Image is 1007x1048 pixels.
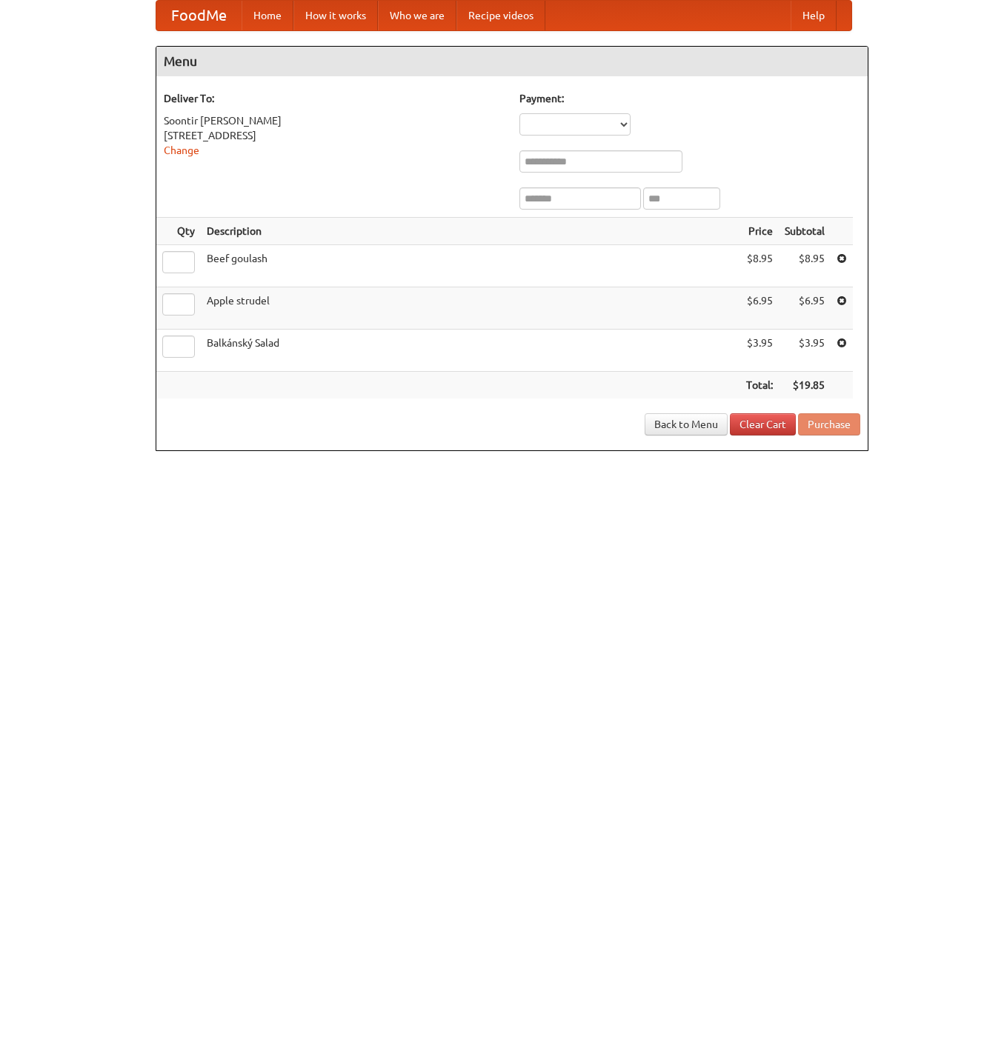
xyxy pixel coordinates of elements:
[779,330,831,372] td: $3.95
[156,218,201,245] th: Qty
[740,287,779,330] td: $6.95
[791,1,837,30] a: Help
[798,413,860,435] button: Purchase
[164,128,505,143] div: [STREET_ADDRESS]
[740,245,779,287] td: $8.95
[164,91,505,106] h5: Deliver To:
[201,287,740,330] td: Apple strudel
[740,330,779,372] td: $3.95
[519,91,860,106] h5: Payment:
[201,330,740,372] td: Balkánský Salad
[164,144,199,156] a: Change
[242,1,293,30] a: Home
[779,287,831,330] td: $6.95
[740,372,779,399] th: Total:
[156,1,242,30] a: FoodMe
[456,1,545,30] a: Recipe videos
[779,245,831,287] td: $8.95
[164,113,505,128] div: Soontir [PERSON_NAME]
[201,218,740,245] th: Description
[645,413,728,435] a: Back to Menu
[779,372,831,399] th: $19.85
[293,1,378,30] a: How it works
[378,1,456,30] a: Who we are
[730,413,796,435] a: Clear Cart
[740,218,779,245] th: Price
[779,218,831,245] th: Subtotal
[156,47,868,76] h4: Menu
[201,245,740,287] td: Beef goulash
